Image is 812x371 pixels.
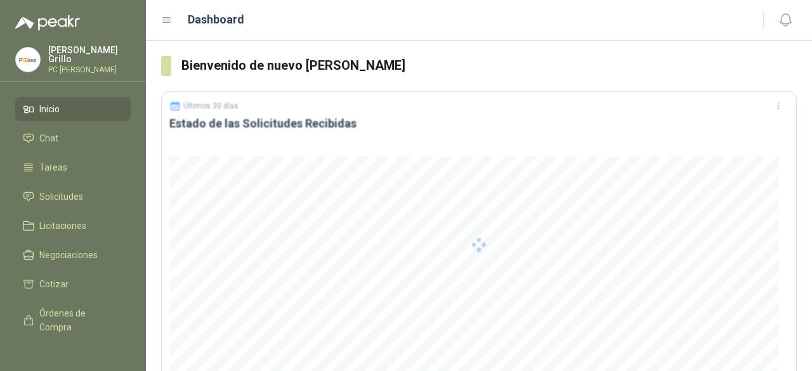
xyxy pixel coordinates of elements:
[48,46,131,63] p: [PERSON_NAME] Grillo
[15,15,80,30] img: Logo peakr
[39,160,67,174] span: Tareas
[15,272,131,296] a: Cotizar
[39,102,60,116] span: Inicio
[15,301,131,339] a: Órdenes de Compra
[15,155,131,179] a: Tareas
[39,306,119,334] span: Órdenes de Compra
[15,214,131,238] a: Licitaciones
[181,56,797,75] h3: Bienvenido de nuevo [PERSON_NAME]
[39,248,98,262] span: Negociaciones
[15,97,131,121] a: Inicio
[48,66,131,74] p: PC [PERSON_NAME]
[39,131,58,145] span: Chat
[39,277,69,291] span: Cotizar
[16,48,40,72] img: Company Logo
[188,11,244,29] h1: Dashboard
[15,185,131,209] a: Solicitudes
[15,243,131,267] a: Negociaciones
[39,219,86,233] span: Licitaciones
[39,190,83,204] span: Solicitudes
[15,126,131,150] a: Chat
